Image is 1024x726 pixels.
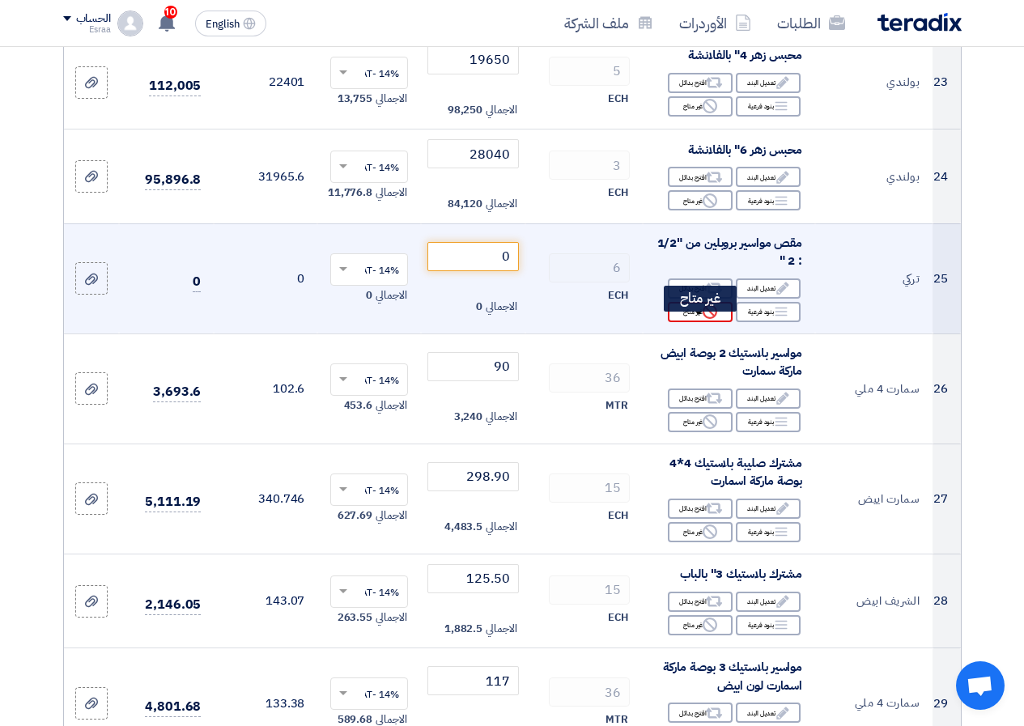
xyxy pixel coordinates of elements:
[206,19,240,30] span: English
[486,299,516,315] span: الاجمالي
[338,91,372,107] span: 13,755
[933,444,960,554] td: 27
[149,76,201,96] span: 112,005
[815,35,933,129] td: بولندي
[736,615,801,635] div: بنود فرعية
[815,129,933,224] td: بولندي
[551,4,666,42] a: ملف الشركة
[486,102,516,118] span: الاجمالي
[608,287,628,304] span: ECH
[736,96,801,117] div: بنود فرعية
[486,409,516,425] span: الاجمالي
[815,554,933,648] td: الشريف ابيض
[338,609,372,626] span: 263.55
[549,253,630,282] input: RFQ_STEP1.ITEMS.2.AMOUNT_TITLE
[330,151,408,183] ng-select: VAT
[330,57,408,89] ng-select: VAT
[164,6,177,19] span: 10
[476,299,482,315] span: 0
[214,333,317,444] td: 102.6
[668,615,733,635] div: غير متاح
[486,519,516,535] span: الاجمالي
[877,13,962,32] img: Teradix logo
[736,278,801,299] div: تعديل البند
[427,666,518,695] input: أدخل سعر الوحدة
[549,677,630,707] input: RFQ_STEP1.ITEMS.2.AMOUNT_TITLE
[736,592,801,612] div: تعديل البند
[549,151,630,180] input: RFQ_STEP1.ITEMS.2.AMOUNT_TITLE
[736,190,801,210] div: بنود فرعية
[668,96,733,117] div: غير متاح
[427,45,518,74] input: أدخل سعر الوحدة
[454,409,483,425] span: 3,240
[76,12,111,26] div: الحساب
[815,333,933,444] td: سمارت 4 ملي
[117,11,143,36] img: profile_test.png
[549,575,630,605] input: RFQ_STEP1.ITEMS.2.AMOUNT_TITLE
[736,302,801,322] div: بنود فرعية
[376,287,406,304] span: الاجمالي
[145,697,201,717] span: 4,801.68
[669,454,802,490] span: مشترك صليبة بلاستيك 4*4 بوصة ماركة اسمارت
[330,677,408,710] ng-select: VAT
[376,609,406,626] span: الاجمالي
[608,507,628,524] span: ECH
[195,11,266,36] button: English
[764,4,858,42] a: الطلبات
[668,73,733,93] div: اقترح بدائل
[668,499,733,519] div: اقترح بدائل
[933,333,960,444] td: 26
[486,621,516,637] span: الاجمالي
[338,507,372,524] span: 627.69
[736,388,801,409] div: تعديل البند
[214,35,317,129] td: 22401
[668,703,733,723] div: اقترح بدائل
[956,661,1005,710] div: Open chat
[668,412,733,432] div: غير متاح
[486,196,516,212] span: الاجمالي
[668,522,733,542] div: غير متاح
[63,25,111,34] div: Esraa
[608,185,628,201] span: ECH
[145,170,201,190] span: 95,896.8
[688,141,802,159] span: محبس زهر 6" بالفلانشة
[688,46,802,64] span: محبس زهر 4" بالفلانشة
[668,592,733,612] div: اقترح بدائل
[214,444,317,554] td: 340.746
[427,352,518,381] input: أدخل سعر الوحدة
[668,278,733,299] div: اقترح بدائل
[663,658,803,694] span: مواسير بلاستيك 3 بوصة ماركة اسمارت لون ابيض
[376,397,406,414] span: الاجمالي
[193,272,201,292] span: 0
[933,223,960,333] td: 25
[668,388,733,409] div: اقترح بدائل
[145,595,201,615] span: 2,146.05
[427,462,518,491] input: أدخل سعر الوحدة
[427,564,518,593] input: أدخل سعر الوحدة
[933,35,960,129] td: 23
[366,287,372,304] span: 0
[736,73,801,93] div: تعديل البند
[668,167,733,187] div: اقترح بدائل
[668,190,733,210] div: غير متاح
[145,492,201,512] span: 5,111.19
[427,242,518,271] input: أدخل سعر الوحدة
[214,223,317,333] td: 0
[444,519,482,535] span: 4,483.5
[549,363,630,393] input: RFQ_STEP1.ITEMS.2.AMOUNT_TITLE
[736,412,801,432] div: بنود فرعية
[214,129,317,224] td: 31965.6
[736,499,801,519] div: تعديل البند
[376,91,406,107] span: الاجمالي
[344,397,373,414] span: 453.6
[330,363,408,396] ng-select: VAT
[605,397,628,414] span: MTR
[736,522,801,542] div: بنود فرعية
[448,102,482,118] span: 98,250
[376,507,406,524] span: الاجمالي
[153,382,201,402] span: 3,693.6
[549,57,630,86] input: RFQ_STEP1.ITEMS.2.AMOUNT_TITLE
[815,223,933,333] td: تركي
[608,609,628,626] span: ECH
[815,444,933,554] td: سمارت اييض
